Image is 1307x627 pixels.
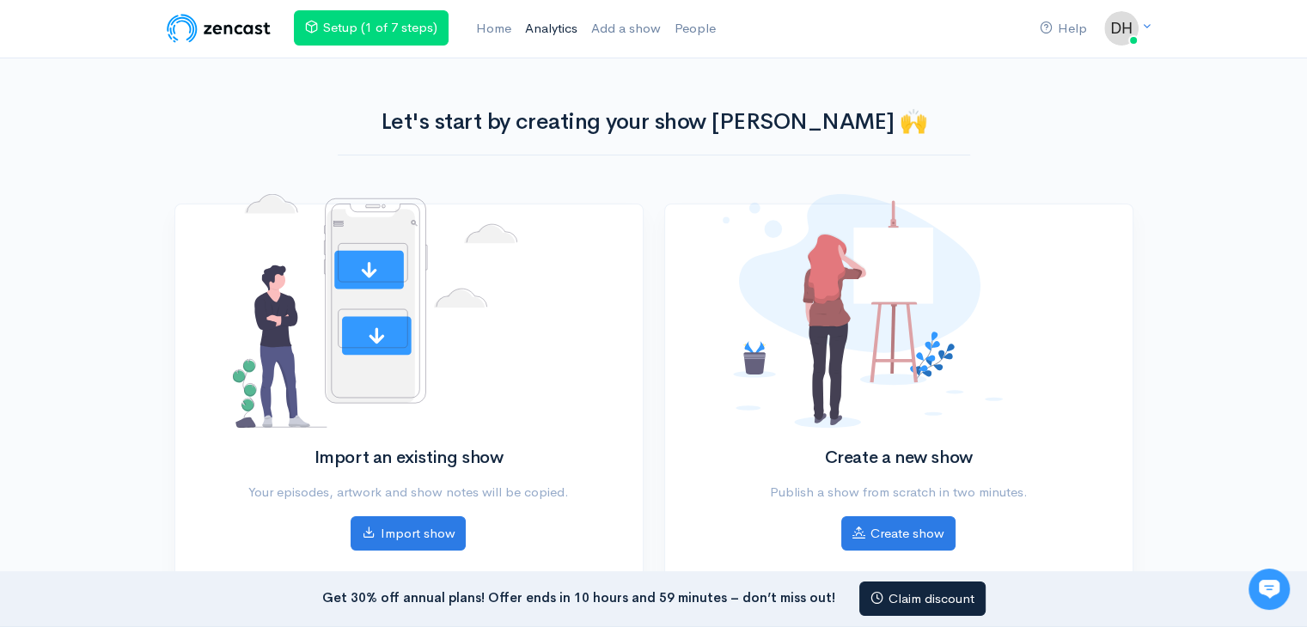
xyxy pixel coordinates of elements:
[233,448,584,467] h2: Import an existing show
[841,516,956,551] a: Create show
[1249,569,1290,610] iframe: gist-messenger-bubble-iframe
[164,11,273,46] img: ZenCast Logo
[859,581,986,617] a: Claim discount
[26,83,318,111] h1: Hi 👋
[23,295,321,315] p: Find an answer quickly
[668,10,723,47] a: People
[723,483,1074,502] p: Publish a show from scratch in two minutes.
[233,194,518,428] img: No shows added
[351,516,466,551] a: Import show
[723,194,1003,428] img: No shows added
[50,323,307,357] input: Search articles
[584,10,668,47] a: Add a show
[233,483,584,502] p: Your episodes, artwork and show notes will be copied.
[26,114,318,197] h2: Just let us know if you need anything and we'll be happy to help! 🙂
[294,10,449,46] a: Setup (1 of 7 steps)
[469,10,518,47] a: Home
[723,448,1074,467] h2: Create a new show
[1033,10,1094,47] a: Help
[27,228,317,262] button: New conversation
[322,588,835,605] strong: Get 30% off annual plans! Offer ends in 10 hours and 59 minutes – don’t miss out!
[1104,11,1139,46] img: ...
[518,10,584,47] a: Analytics
[338,110,970,135] h1: Let's start by creating your show [PERSON_NAME] 🙌
[111,238,206,252] span: New conversation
